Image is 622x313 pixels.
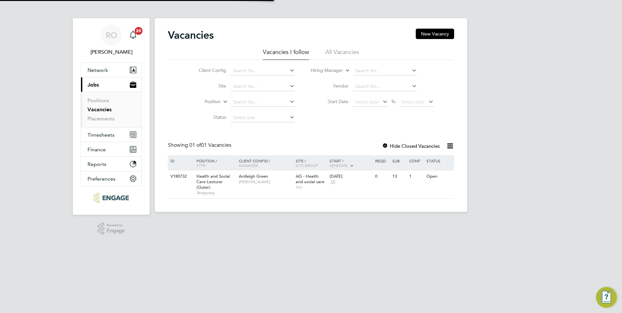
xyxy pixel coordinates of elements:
[88,106,112,113] a: Vacancies
[88,82,99,88] span: Jobs
[408,155,425,166] div: Conf
[189,67,226,73] label: Client Config
[239,179,292,184] span: [PERSON_NAME]
[425,155,453,166] div: Status
[189,142,201,148] span: 01 of
[81,142,142,156] button: Finance
[330,179,336,185] span: 10
[73,18,150,215] nav: Main navigation
[391,170,408,183] div: 13
[196,190,236,196] span: Temporary
[81,171,142,186] button: Preferences
[296,163,318,168] span: Site Group
[88,132,115,138] span: Timesheets
[81,77,142,92] button: Jobs
[328,155,373,171] div: Start /
[107,228,125,234] span: Engage
[81,63,142,77] button: Network
[389,97,398,106] span: To
[81,193,142,203] a: Go to home page
[196,173,230,190] span: Health and Social Care Lecturer (Outer)
[330,163,348,168] span: Vendors
[231,82,295,91] input: Search for...
[88,67,108,73] span: Network
[373,155,390,166] div: Reqd
[311,99,348,104] label: Start Date
[391,155,408,166] div: Sub
[263,48,309,60] li: Vacancies I follow
[231,113,295,122] input: Select one
[353,66,417,75] input: Search for...
[416,29,454,39] button: New Vacancy
[425,170,453,183] div: Open
[88,116,115,122] a: Placements
[305,67,343,74] label: Hiring Manager
[106,31,117,39] span: RO
[196,163,206,168] span: Type
[296,173,324,184] span: AG - Health and social care
[355,99,379,105] span: Select date
[237,155,294,171] div: Client Config /
[168,29,214,42] h2: Vacancies
[107,223,125,228] span: Powered by
[81,157,142,171] button: Reports
[94,193,128,203] img: ncclondon-logo-retina.png
[81,128,142,142] button: Timesheets
[408,170,425,183] div: 1
[81,48,142,56] span: Roslyn O'Garro
[239,163,258,168] span: Manager
[330,174,372,179] div: [DATE]
[169,170,192,183] div: V180732
[135,27,142,35] span: 20
[168,142,233,149] div: Showing
[382,143,440,149] label: Hide Closed Vacancies
[88,97,109,103] a: Positions
[401,99,425,105] span: Select date
[189,114,226,120] label: Status
[189,83,226,89] label: Site
[192,155,237,171] div: Position /
[353,82,417,91] input: Search for...
[88,161,106,167] span: Reports
[81,92,142,127] div: Jobs
[98,223,125,235] a: Powered byEngage
[81,25,142,56] a: RO[PERSON_NAME]
[239,173,268,179] span: Ardleigh Green
[596,287,617,308] button: Engage Resource Center
[311,83,348,89] label: Vendor
[127,25,140,46] a: 20
[183,99,221,105] label: Position
[189,142,231,148] span: 01 Vacancies
[88,146,106,153] span: Finance
[231,98,295,107] input: Search for...
[169,155,192,166] div: ID
[373,170,390,183] div: 0
[325,48,359,60] li: All Vacancies
[88,176,115,182] span: Preferences
[294,155,328,171] div: Site /
[231,66,295,75] input: Search for...
[296,185,327,190] span: 101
